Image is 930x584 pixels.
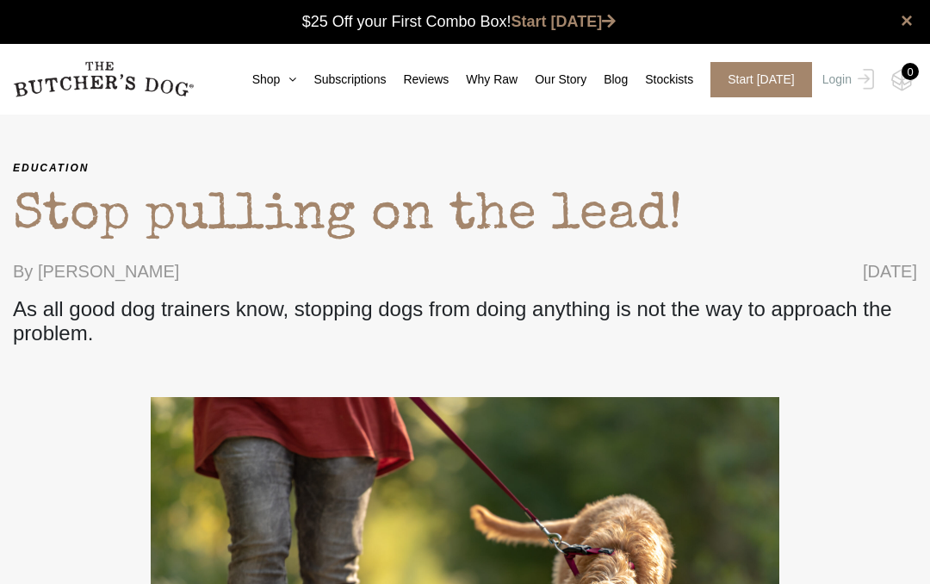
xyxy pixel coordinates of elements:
[296,71,386,89] a: Subscriptions
[863,258,917,284] span: [DATE]
[902,63,919,80] div: 0
[818,62,874,97] a: Login
[518,71,586,89] a: Our Story
[586,71,628,89] a: Blog
[386,71,449,89] a: Reviews
[13,297,917,345] span: As all good dog trainers know, stopping dogs from doing anything is not the way to approach the p...
[13,258,179,284] span: By [PERSON_NAME]
[13,159,917,177] span: EDUCATION
[13,177,917,258] h1: Stop pulling on the lead!
[693,62,818,97] a: Start [DATE]
[891,69,913,91] img: TBD_Cart-Empty.png
[235,71,297,89] a: Shop
[628,71,693,89] a: Stockists
[710,62,812,97] span: Start [DATE]
[449,71,518,89] a: Why Raw
[512,13,617,30] a: Start [DATE]
[901,10,913,31] a: close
